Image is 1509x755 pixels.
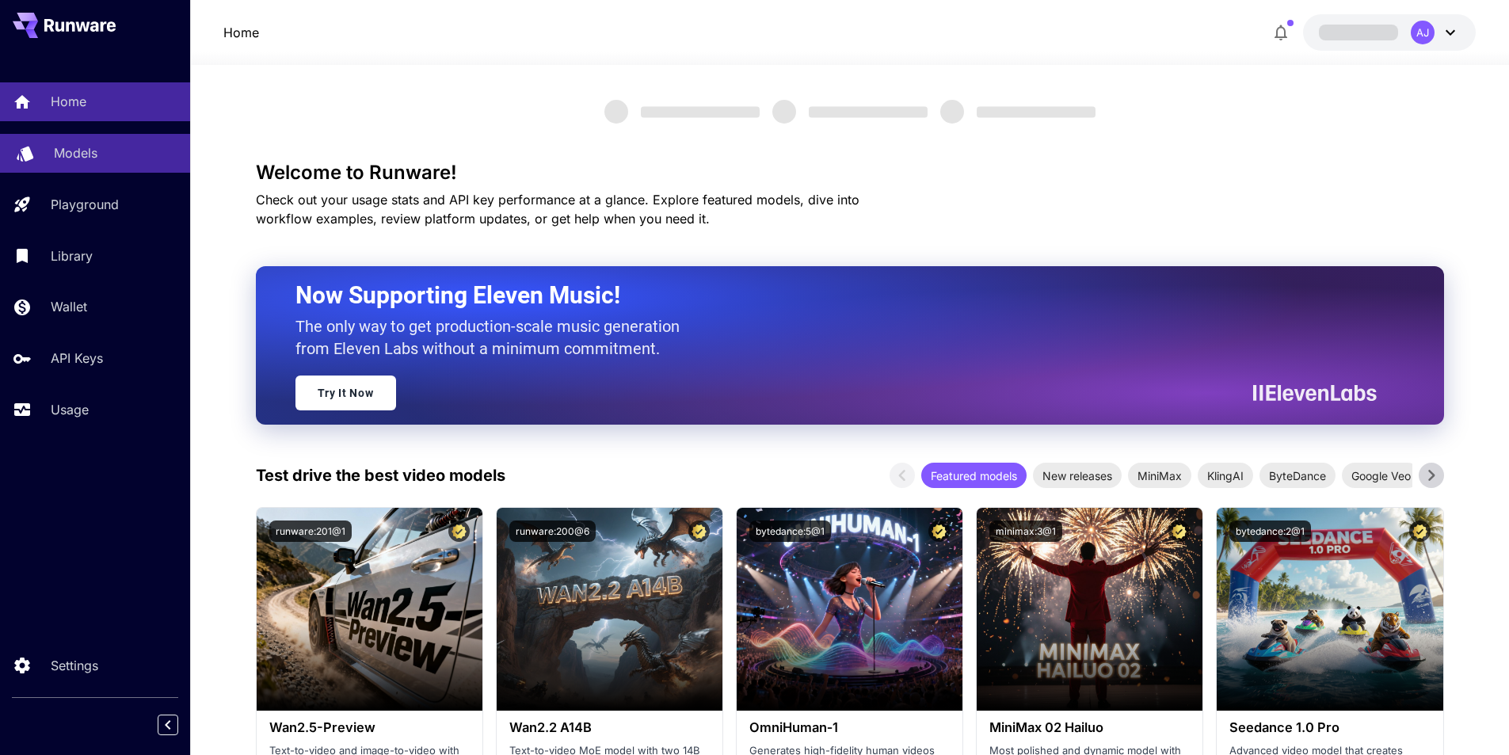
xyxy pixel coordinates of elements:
[749,520,831,542] button: bytedance:5@1
[158,715,178,735] button: Collapse sidebar
[688,520,710,542] button: Certified Model – Vetted for best performance and includes a commercial license.
[989,720,1190,735] h3: MiniMax 02 Hailuo
[54,143,97,162] p: Models
[509,520,596,542] button: runware:200@6
[1342,463,1420,488] div: Google Veo
[1409,520,1431,542] button: Certified Model – Vetted for best performance and includes a commercial license.
[1128,467,1191,484] span: MiniMax
[1259,463,1336,488] div: ByteDance
[737,508,962,711] img: alt
[223,23,259,42] nav: breadcrumb
[1217,508,1442,711] img: alt
[1411,21,1435,44] div: AJ
[1198,463,1253,488] div: KlingAI
[51,92,86,111] p: Home
[1033,463,1122,488] div: New releases
[256,192,859,227] span: Check out your usage stats and API key performance at a glance. Explore featured models, dive int...
[928,520,950,542] button: Certified Model – Vetted for best performance and includes a commercial license.
[1198,467,1253,484] span: KlingAI
[51,400,89,419] p: Usage
[257,508,482,711] img: alt
[256,162,1444,184] h3: Welcome to Runware!
[1033,467,1122,484] span: New releases
[1259,467,1336,484] span: ByteDance
[295,376,396,410] a: Try It Now
[921,467,1027,484] span: Featured models
[1229,720,1430,735] h3: Seedance 1.0 Pro
[921,463,1027,488] div: Featured models
[448,520,470,542] button: Certified Model – Vetted for best performance and includes a commercial license.
[1303,14,1476,51] button: AJ
[170,711,190,739] div: Collapse sidebar
[51,349,103,368] p: API Keys
[749,720,950,735] h3: OmniHuman‑1
[269,520,352,542] button: runware:201@1
[51,246,93,265] p: Library
[223,23,259,42] a: Home
[1128,463,1191,488] div: MiniMax
[1342,467,1420,484] span: Google Veo
[1229,520,1311,542] button: bytedance:2@1
[256,463,505,487] p: Test drive the best video models
[509,720,710,735] h3: Wan2.2 A14B
[497,508,722,711] img: alt
[989,520,1062,542] button: minimax:3@1
[51,297,87,316] p: Wallet
[51,195,119,214] p: Playground
[1168,520,1190,542] button: Certified Model – Vetted for best performance and includes a commercial license.
[295,280,1365,311] h2: Now Supporting Eleven Music!
[295,315,692,360] p: The only way to get production-scale music generation from Eleven Labs without a minimum commitment.
[269,720,470,735] h3: Wan2.5-Preview
[51,656,98,675] p: Settings
[977,508,1202,711] img: alt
